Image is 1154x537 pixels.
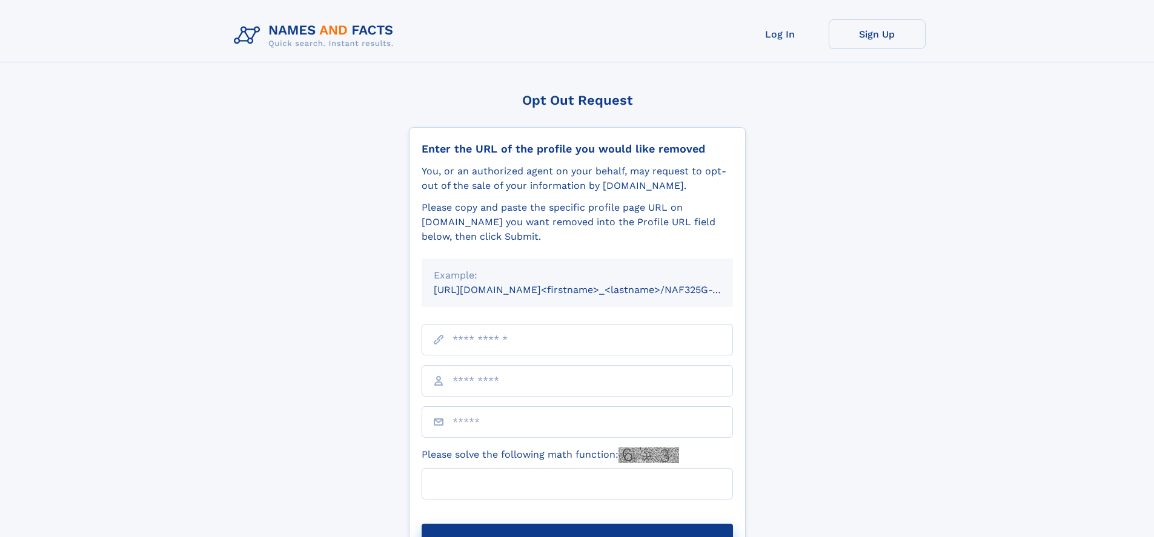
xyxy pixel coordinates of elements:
[422,142,733,156] div: Enter the URL of the profile you would like removed
[422,200,733,244] div: Please copy and paste the specific profile page URL on [DOMAIN_NAME] you want removed into the Pr...
[829,19,926,49] a: Sign Up
[422,447,679,463] label: Please solve the following math function:
[409,93,746,108] div: Opt Out Request
[732,19,829,49] a: Log In
[422,164,733,193] div: You, or an authorized agent on your behalf, may request to opt-out of the sale of your informatio...
[434,284,756,295] small: [URL][DOMAIN_NAME]<firstname>_<lastname>/NAF325G-xxxxxxxx
[229,19,403,52] img: Logo Names and Facts
[434,268,721,283] div: Example:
